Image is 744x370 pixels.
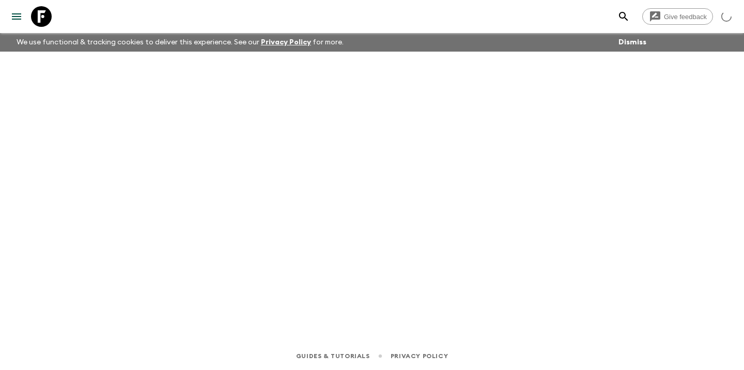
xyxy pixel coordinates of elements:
[658,13,712,21] span: Give feedback
[613,6,634,27] button: search adventures
[296,350,370,362] a: Guides & Tutorials
[616,35,649,50] button: Dismiss
[642,8,713,25] a: Give feedback
[261,39,311,46] a: Privacy Policy
[12,33,348,52] p: We use functional & tracking cookies to deliver this experience. See our for more.
[391,350,448,362] a: Privacy Policy
[6,6,27,27] button: menu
